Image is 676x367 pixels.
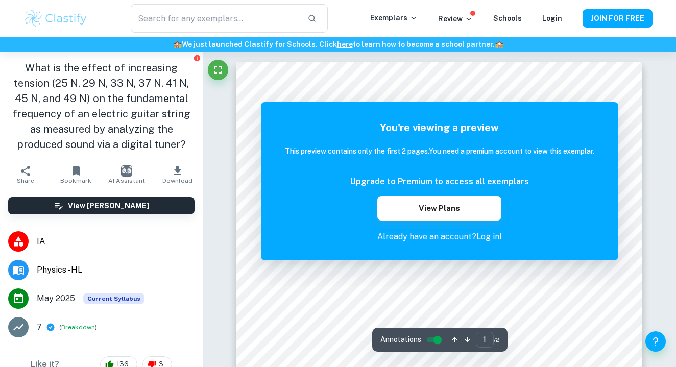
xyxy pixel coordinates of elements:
[37,264,195,276] span: Physics - HL
[285,231,594,243] p: Already have an account?
[23,8,88,29] img: Clastify logo
[68,200,149,211] h6: View [PERSON_NAME]
[37,321,42,333] p: 7
[37,235,195,248] span: IA
[61,323,95,332] button: Breakdown
[350,176,529,188] h6: Upgrade to Premium to access all exemplars
[583,9,653,28] button: JOIN FOR FREE
[208,60,228,80] button: Fullscreen
[121,165,132,177] img: AI Assistant
[380,334,421,345] span: Annotations
[495,40,503,48] span: 🏫
[83,293,144,304] span: Current Syllabus
[438,13,473,25] p: Review
[370,12,418,23] p: Exemplars
[8,197,195,214] button: View [PERSON_NAME]
[2,39,674,50] h6: We just launched Clastify for Schools. Click to learn how to become a school partner.
[377,196,501,221] button: View Plans
[59,323,97,332] span: ( )
[108,177,145,184] span: AI Assistant
[542,14,562,22] a: Login
[131,4,299,33] input: Search for any exemplars...
[8,60,195,152] h1: What is the effect of increasing tension (25 N, 29 N, 33 N, 37 N, 41 N, 45 N, and 49 N) on the fu...
[173,40,182,48] span: 🏫
[37,292,75,305] span: May 2025
[285,145,594,157] h6: This preview contains only the first 2 pages. You need a premium account to view this exemplar.
[152,160,203,189] button: Download
[476,232,502,241] a: Log in!
[193,54,201,62] button: Report issue
[493,14,522,22] a: Schools
[102,160,152,189] button: AI Assistant
[51,160,101,189] button: Bookmark
[337,40,353,48] a: here
[285,120,594,135] h5: You're viewing a preview
[162,177,192,184] span: Download
[645,331,666,352] button: Help and Feedback
[60,177,91,184] span: Bookmark
[17,177,34,184] span: Share
[83,293,144,304] div: This exemplar is based on the current syllabus. Feel free to refer to it for inspiration/ideas wh...
[494,335,499,345] span: / 2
